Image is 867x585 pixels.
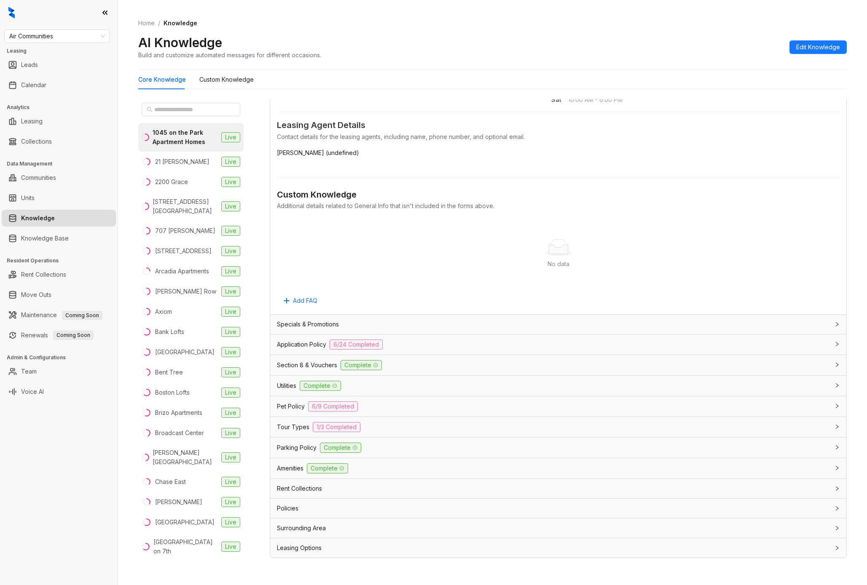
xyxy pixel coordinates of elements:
div: Arcadia Apartments [155,267,209,276]
li: Voice AI [2,383,116,400]
span: Live [221,387,240,398]
li: / [158,19,160,28]
span: Pet Policy [277,402,305,411]
li: Leads [2,56,116,73]
span: collapsed [835,403,840,409]
div: Boston Lofts [155,388,190,397]
h3: Admin & Configurations [7,354,118,361]
span: Coming Soon [62,311,102,320]
span: Live [221,132,240,142]
a: Knowledge Base [21,230,69,247]
span: Live [221,477,240,487]
span: Leasing Options [277,543,322,553]
div: Custom Knowledge [199,75,254,84]
div: Core Knowledge [138,75,186,84]
div: Bank Lofts [155,327,184,337]
span: collapsed [835,322,840,327]
span: Specials & Promotions [277,320,339,329]
div: Custom Knowledge [277,188,840,201]
span: Live [221,517,240,527]
span: Live [221,452,240,462]
span: collapsed [835,545,840,550]
span: Live [221,428,240,438]
button: Add FAQ [277,294,324,307]
span: Live [221,266,240,276]
div: 2200 Grace [155,177,188,187]
div: Chase East [155,477,186,486]
a: Collections [21,133,52,150]
span: Live [221,246,240,256]
span: Sat [551,95,568,104]
span: Live [221,408,240,418]
div: Rent Collections [270,479,846,498]
span: Parking Policy [277,443,317,452]
span: 6/9 Completed [308,401,358,411]
a: Communities [21,169,56,186]
div: Pet Policy6/9 Completed [270,396,846,417]
span: Rent Collections [277,484,322,493]
div: 21 [PERSON_NAME] [155,157,209,166]
span: Application Policy [277,340,326,349]
span: Live [221,201,240,211]
button: Edit Knowledge [789,40,847,54]
span: collapsed [835,526,840,531]
span: collapsed [835,465,840,470]
span: Section 8 & Vouchers [277,361,337,370]
a: Voice AI [21,383,44,400]
h2: AI Knowledge [138,35,222,51]
li: Renewals [2,327,116,344]
span: collapsed [835,486,840,491]
div: [PERSON_NAME][GEOGRAPHIC_DATA] [153,448,218,467]
div: Additional details related to General Info that isn't included in the forms above. [277,201,840,211]
div: [GEOGRAPHIC_DATA] [155,347,215,357]
div: Brizo Apartments [155,408,202,417]
span: Live [221,286,240,297]
div: Section 8 & VouchersComplete [270,355,846,375]
div: [STREET_ADDRESS] [155,246,212,256]
span: collapsed [835,383,840,388]
a: Leasing [21,113,43,130]
span: collapsed [835,424,840,429]
span: Complete [307,463,348,473]
span: Leasing Agent Details [277,119,840,132]
span: collapsed [835,342,840,347]
h3: Leasing [7,47,118,55]
li: Team [2,363,116,380]
li: Units [2,190,116,206]
span: Tour Types [277,422,309,432]
span: collapsed [835,362,840,367]
div: Bent Tree [155,368,183,377]
div: UtilitiesComplete [270,376,846,396]
a: Knowledge [21,210,55,227]
span: Live [221,497,240,507]
div: Contact details for the leasing agents, including name, phone number, and optional email. [277,132,840,142]
li: Knowledge Base [2,230,116,247]
img: logo [8,7,15,19]
div: [PERSON_NAME] Row [155,287,216,296]
div: Application Policy6/24 Completed [270,334,846,355]
div: Specials & Promotions [270,315,846,334]
span: Coming Soon [53,331,94,340]
span: Amenities [277,464,303,473]
div: [GEOGRAPHIC_DATA] [155,518,215,527]
li: Maintenance [2,307,116,323]
span: Complete [320,443,361,453]
li: Knowledge [2,210,116,227]
h3: Analytics [7,104,118,111]
span: Policies [277,504,298,513]
span: collapsed [835,445,840,450]
li: Leasing [2,113,116,130]
div: [GEOGRAPHIC_DATA] on 7th [153,537,218,556]
span: Surrounding Area [277,524,326,533]
li: Collections [2,133,116,150]
li: Move Outs [2,286,116,303]
div: Policies [270,499,846,518]
li: Rent Collections [2,266,116,283]
a: Rent Collections [21,266,66,283]
div: Leasing Options [270,538,846,558]
a: Leads [21,56,38,73]
span: [PERSON_NAME] (undefined) [277,148,840,158]
span: Live [221,327,240,337]
span: 1/3 Completed [313,422,360,432]
span: Complete [300,381,341,391]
